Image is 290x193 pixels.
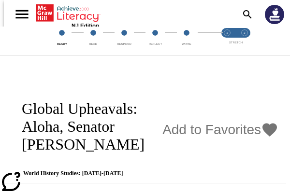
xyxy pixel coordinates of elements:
[50,27,73,46] button: Ready step 1 of 5
[72,23,99,28] span: NJ Edition
[12,100,158,153] h1: Global Upheavals: Aloha, Senator [PERSON_NAME]
[144,27,167,46] button: Reflect step 4 of 5
[175,27,198,46] button: Write step 5 of 5
[12,170,278,177] p: World History Studies: [DATE]-[DATE]
[238,27,251,39] button: Stretch Respond step 2 of 2
[220,27,234,39] button: Stretch Read step 1 of 2
[89,42,97,45] span: Read
[81,27,104,46] button: Read step 2 of 5
[162,121,278,138] button: Add to Favorites - Global Upheavals: Aloha, Senator Inouye
[229,41,243,44] span: STRETCH
[226,31,228,34] text: 1
[259,2,290,27] button: Select a new avatar
[36,2,99,28] div: Home
[57,42,67,45] span: Ready
[149,42,162,45] span: Reflect
[117,42,131,45] span: Respond
[182,42,191,45] span: Write
[236,3,259,26] button: Search
[265,5,284,24] img: Avatar
[113,27,136,46] button: Respond step 3 of 5
[244,31,246,34] text: 2
[162,122,261,138] span: Add to Favorites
